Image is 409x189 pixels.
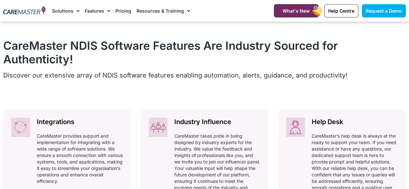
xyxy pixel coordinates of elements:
[286,118,305,137] img: Help Desk aids CareMaster NDIS software, including admin and app features.
[274,4,318,17] a: What's New
[362,4,406,17] a: Request a Demo
[37,133,123,184] p: CareMaster provides support and implementation for integrating with a wide range of software solu...
[37,118,123,126] h2: Integrations
[3,6,46,16] img: CareMaster Logo
[283,8,310,14] span: What's New
[324,4,358,17] a: Help Centre
[11,118,30,137] img: CareMaster NDIS CRM ensures seamless work integration with Xero and MYOB, optimising financial ma...
[149,118,167,137] img: Industry-informed, CareMaster NDIS CRM integrates NDIS Support Worker and Participant Apps, showc...
[312,118,398,126] h2: Help Desk
[174,118,260,126] h2: Industry Influence
[3,39,406,66] h2: CareMaster NDIS Software Features Are Industry Sourced for Authenticity!
[328,8,354,14] span: Help Centre
[366,8,402,14] span: Request a Demo
[3,71,348,79] span: Discover our extensive array of NDIS software features enabling automation, alerts, guidance, and...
